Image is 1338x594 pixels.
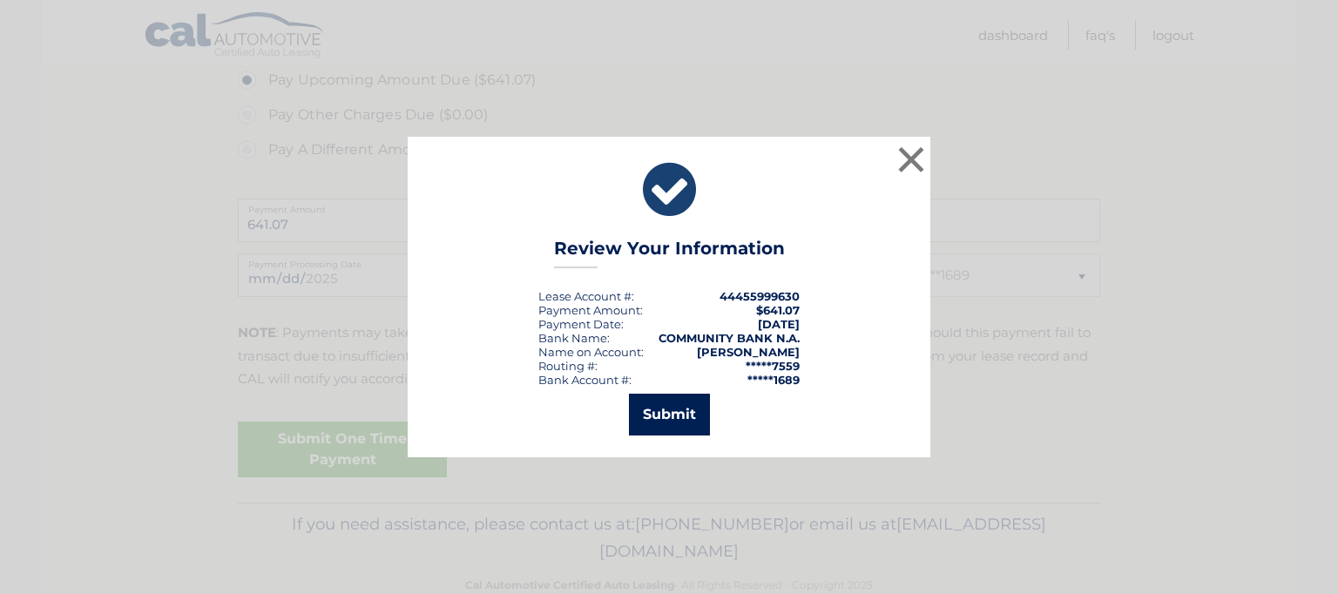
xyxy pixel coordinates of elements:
[554,238,785,268] h3: Review Your Information
[629,394,710,435] button: Submit
[538,373,632,387] div: Bank Account #:
[538,317,621,331] span: Payment Date
[538,359,598,373] div: Routing #:
[756,303,800,317] span: $641.07
[659,331,800,345] strong: COMMUNITY BANK N.A.
[538,303,643,317] div: Payment Amount:
[538,345,644,359] div: Name on Account:
[894,142,929,177] button: ×
[538,331,610,345] div: Bank Name:
[697,345,800,359] strong: [PERSON_NAME]
[720,289,800,303] strong: 44455999630
[758,317,800,331] span: [DATE]
[538,317,624,331] div: :
[538,289,634,303] div: Lease Account #:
